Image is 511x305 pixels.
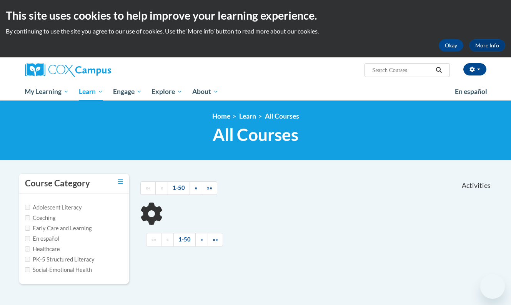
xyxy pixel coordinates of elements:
[213,236,218,243] span: »»
[161,233,174,246] a: Previous
[371,65,433,75] input: Search Courses
[187,83,223,101] a: About
[439,39,463,52] button: Okay
[113,87,142,96] span: Engage
[450,84,492,100] a: En español
[25,226,30,231] input: Checkbox for Options
[6,8,505,23] h2: This site uses cookies to help improve your learning experience.
[145,184,151,191] span: ««
[173,233,196,246] a: 1-50
[25,87,69,96] span: My Learning
[25,246,30,251] input: Checkbox for Options
[202,181,217,195] a: End
[25,266,92,274] label: Social-Emotional Health
[462,181,491,190] span: Activities
[166,236,169,243] span: «
[108,83,147,101] a: Engage
[160,184,163,191] span: «
[146,83,187,101] a: Explore
[25,63,171,77] a: Cox Campus
[480,274,505,299] iframe: Button to launch messaging window
[25,236,30,241] input: Checkbox for Options
[25,178,90,189] h3: Course Category
[25,257,30,262] input: Checkbox for Options
[190,181,202,195] a: Next
[25,203,82,212] label: Adolescent Literacy
[25,205,30,210] input: Checkbox for Options
[79,87,103,96] span: Learn
[25,63,111,77] img: Cox Campus
[25,255,95,264] label: PK-5 Structured Literacy
[25,224,92,233] label: Early Care and Learning
[13,83,498,101] div: Main menu
[469,39,505,52] a: More Info
[192,87,218,96] span: About
[168,181,190,195] a: 1-50
[151,87,182,96] span: Explore
[239,112,256,120] a: Learn
[212,112,230,120] a: Home
[195,184,197,191] span: »
[25,235,59,243] label: En español
[140,181,156,195] a: Begining
[455,87,487,96] span: En español
[463,63,486,75] button: Account Settings
[25,245,60,253] label: Healthcare
[433,65,444,75] button: Search
[25,267,30,272] input: Checkbox for Options
[25,215,30,220] input: Checkbox for Options
[118,178,123,186] a: Toggle collapse
[195,233,208,246] a: Next
[207,184,212,191] span: »»
[146,233,161,246] a: Begining
[155,181,168,195] a: Previous
[151,236,156,243] span: ««
[213,124,298,145] span: All Courses
[74,83,108,101] a: Learn
[20,83,74,101] a: My Learning
[265,112,299,120] a: All Courses
[6,27,505,35] p: By continuing to use the site you agree to our use of cookies. Use the ‘More info’ button to read...
[200,236,203,243] span: »
[25,214,55,222] label: Coaching
[208,233,223,246] a: End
